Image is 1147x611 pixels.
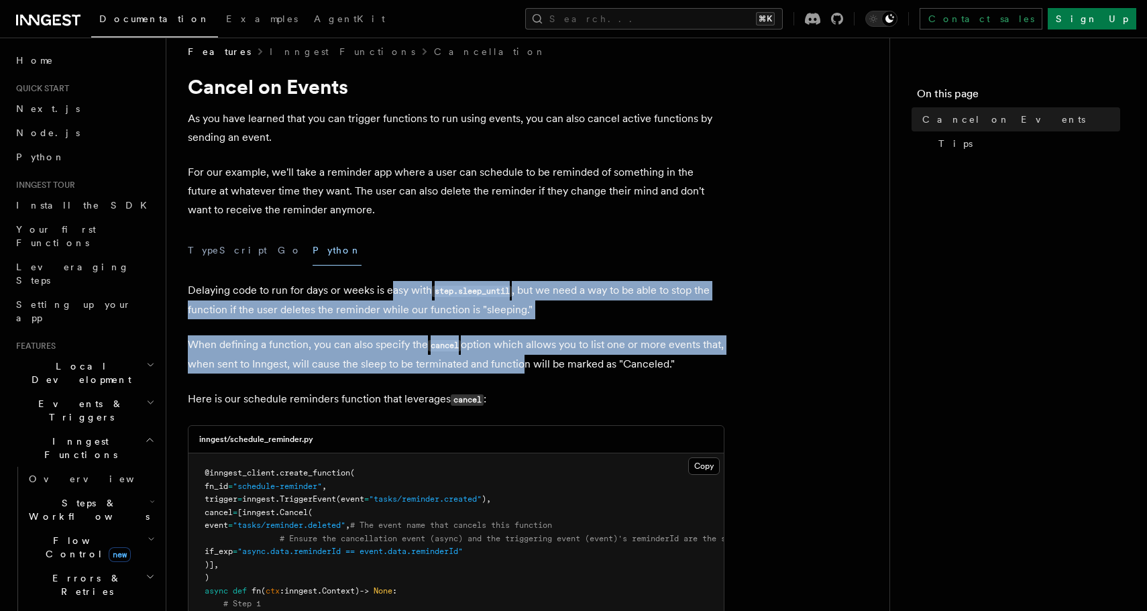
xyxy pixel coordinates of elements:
a: Inngest Functions [270,45,415,58]
span: inngest. [242,494,280,504]
span: Quick start [11,83,69,94]
span: Tips [938,137,973,150]
span: , [345,520,350,530]
a: Tips [933,131,1120,156]
span: ) [205,573,209,582]
span: async [205,586,228,596]
span: . [275,468,280,478]
span: Inngest Functions [11,435,145,461]
span: Features [11,341,56,351]
span: (event [336,494,364,504]
span: = [233,547,237,556]
span: Your first Functions [16,224,96,248]
span: "tasks/reminder.created" [369,494,482,504]
span: Install the SDK [16,200,155,211]
span: = [364,494,369,504]
span: Local Development [11,359,146,386]
span: "tasks/reminder.deleted" [233,520,345,530]
span: Overview [29,474,167,484]
code: step.sleep_until [432,286,512,297]
span: : [280,586,284,596]
h3: inngest/schedule_reminder.py [199,434,313,445]
code: cancel [428,340,461,351]
button: Python [313,235,362,266]
span: AgentKit [314,13,385,24]
button: TypeScript [188,235,267,266]
span: Setting up your app [16,299,131,323]
span: Node.js [16,127,80,138]
span: ( [350,468,355,478]
a: Cancellation [434,45,547,58]
p: As you have learned that you can trigger functions to run using events, you can also cancel activ... [188,109,724,147]
p: Here is our schedule reminders function that leverages : [188,390,724,409]
span: # The event name that cancels this function [350,520,552,530]
span: Leveraging Steps [16,262,129,286]
span: Features [188,45,251,58]
p: For our example, we'll take a reminder app where a user can schedule to be reminded of something ... [188,163,724,219]
span: , [322,482,327,491]
a: Examples [218,4,306,36]
span: cancel [205,508,233,517]
span: event [205,520,228,530]
span: Documentation [99,13,210,24]
span: ), [482,494,491,504]
button: Inngest Functions [11,429,158,467]
span: Cancel on Events [922,113,1085,126]
button: Toggle dark mode [865,11,897,27]
span: @inngest_client [205,468,275,478]
span: "async.data.reminderId == event.data.reminderId" [237,547,463,556]
button: Events & Triggers [11,392,158,429]
span: -> [360,586,369,596]
a: Node.js [11,121,158,145]
span: TriggerEvent [280,494,336,504]
span: None [374,586,392,596]
p: Delaying code to run for days or weeks is easy with , but we need a way to be able to stop the fu... [188,281,724,319]
a: Next.js [11,97,158,121]
span: )], [205,560,219,569]
kbd: ⌘K [756,12,775,25]
a: Leveraging Steps [11,255,158,292]
a: Install the SDK [11,193,158,217]
span: : [392,586,397,596]
h1: Cancel on Events [188,74,724,99]
button: Search...⌘K [525,8,783,30]
span: if_exp [205,547,233,556]
button: Flow Controlnew [23,529,158,566]
a: Python [11,145,158,169]
span: new [109,547,131,562]
span: # Step 1 [223,599,261,608]
span: fn_id [205,482,228,491]
span: Errors & Retries [23,571,146,598]
span: "schedule-reminder" [233,482,322,491]
span: inngest [284,586,317,596]
p: When defining a function, you can also specify the option which allows you to list one or more ev... [188,335,724,374]
a: Cancel on Events [917,107,1120,131]
span: = [228,482,233,491]
span: # Ensure the cancellation event (async) and the triggering event (event)'s reminderId are the same: [280,534,745,543]
button: Errors & Retries [23,566,158,604]
a: Contact sales [920,8,1042,30]
span: Flow Control [23,534,148,561]
button: Go [278,235,302,266]
span: Next.js [16,103,80,114]
a: AgentKit [306,4,393,36]
span: Cancel [280,508,308,517]
span: Python [16,152,65,162]
button: Copy [688,457,720,475]
span: fn [252,586,261,596]
span: Events & Triggers [11,397,146,424]
a: Documentation [91,4,218,38]
span: = [233,508,237,517]
h4: On this page [917,86,1120,107]
span: create_function [280,468,350,478]
a: Overview [23,467,158,491]
span: Steps & Workflows [23,496,150,523]
a: Your first Functions [11,217,158,255]
button: Steps & Workflows [23,491,158,529]
button: Local Development [11,354,158,392]
span: = [228,520,233,530]
span: def [233,586,247,596]
span: ( [308,508,313,517]
span: trigger [205,494,237,504]
span: Examples [226,13,298,24]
